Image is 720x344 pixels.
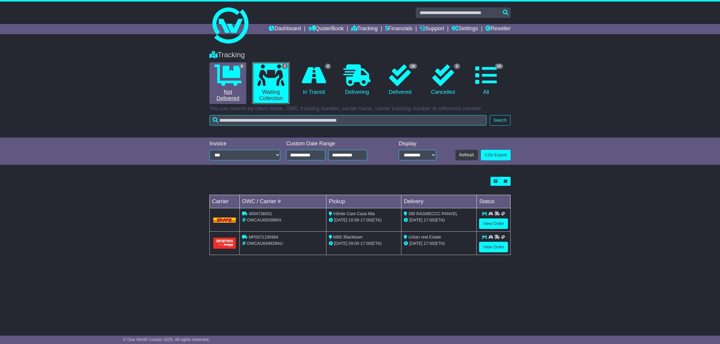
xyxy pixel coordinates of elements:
a: 4 In Transit [295,62,332,98]
a: Financials [385,24,412,34]
img: Aramex.png [213,238,236,249]
span: 2 [282,64,288,69]
span: © One World Courier 2025. All rights reserved. [123,337,210,342]
span: [DATE] [409,218,422,222]
span: [DATE] [334,241,347,246]
span: OWCAU649928AU [247,241,283,246]
span: 24 [495,64,503,69]
td: Status [477,195,511,208]
div: - (ETA) [329,240,399,247]
a: Settings [451,24,478,34]
td: Carrier [210,195,240,208]
span: 17:00 [424,218,434,222]
div: - (ETA) [329,217,399,223]
span: 6 [239,64,245,69]
a: Quote/Book [308,24,344,34]
span: 10:58 [349,218,359,222]
td: Pickup [326,195,401,208]
span: [DATE] [334,218,347,222]
a: 2 Waiting Collection [252,62,289,104]
a: View Order [479,218,508,229]
span: 2 [454,64,460,69]
img: DHL.png [213,218,236,222]
td: Delivery [401,195,477,208]
a: 6 Not Delivered [209,62,246,104]
button: Refresh [455,150,478,160]
a: 2 Cancelled [424,62,461,98]
span: MP0071150984 [249,235,278,239]
div: Invoice [209,141,280,147]
a: Tracking [351,24,378,34]
span: MBE Blacktown [333,235,363,239]
span: 17:00 [424,241,434,246]
span: 17:00 [360,218,371,222]
span: 16 [409,64,417,69]
a: 24 All [468,62,505,98]
a: Reseller [485,24,511,34]
a: Dashboard [269,24,301,34]
span: 09:00 [349,241,359,246]
span: Infinite Care Casa Mia [333,211,375,216]
a: 16 Delivered [382,62,418,98]
span: 4594736031 [249,211,272,216]
a: CSV Export [481,150,511,160]
span: 4 [325,64,331,69]
span: SBI RASMECCC PANVEL [408,211,458,216]
span: OWCAU650386IN [247,218,281,222]
button: Search [490,115,511,126]
div: (ETA) [404,240,474,247]
p: You can search by client name, OWC tracking number, carrier name, carrier tracking number or refe... [209,105,511,112]
span: Urban real Estate [408,235,441,239]
div: Display [399,141,436,147]
a: Support [420,24,444,34]
div: (ETA) [404,217,474,223]
a: View Order [479,242,508,252]
div: Tracking [206,51,514,59]
span: [DATE] [409,241,422,246]
div: Custom Date Range [286,141,382,147]
a: Delivering [338,62,375,98]
span: 17:00 [360,241,371,246]
td: OWC / Carrier # [240,195,326,208]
